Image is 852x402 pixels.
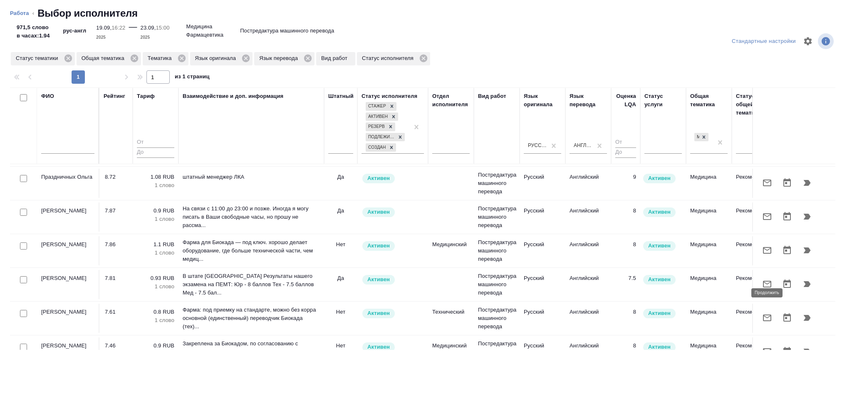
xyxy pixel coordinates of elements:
[686,236,732,265] td: Медицина
[156,25,169,31] p: 15:00
[797,308,817,328] button: Продолжить
[732,236,778,265] td: Рекомендован
[186,22,213,31] p: Медицина
[365,112,399,122] div: Стажер, Активен, Резерв, Подлежит внедрению, Создан
[528,142,547,149] div: Русский
[777,308,797,328] button: Открыть календарь загрузки
[478,171,515,196] p: Постредактура машинного перевода
[183,205,320,230] p: На связи с 11:00 до 23:00 и позже. Иногда я могу писать в Ваши свободные часы, но прошу не рассма...
[37,236,99,265] td: [PERSON_NAME]
[777,342,797,362] button: Открыть календарь загрузки
[367,309,390,317] p: Активен
[137,181,174,190] p: 1 слово
[324,337,357,367] td: Нет
[520,270,565,299] td: Русский
[183,272,320,297] p: В штате [GEOGRAPHIC_DATA] Результаты нашего экзамена на ПЕМТ: Юр - 8 баллов Тех - 7.5 баллов Мед ...
[366,143,387,152] div: Создан
[644,92,682,109] div: Статус услуги
[137,282,174,291] p: 1 слово
[732,202,778,232] td: Рекомендован
[137,240,174,249] p: 1.1 RUB
[686,337,732,367] td: Медицина
[183,238,320,263] p: Фарма для Биокада — под ключ. хорошо делает оборудование, где больше технической части, чем медиц...
[105,173,129,181] div: 8.72
[648,174,671,182] p: Активен
[736,92,773,117] div: Статус общей тематики
[137,308,174,316] p: 0.8 RUB
[615,137,636,148] input: От
[565,270,611,299] td: Английский
[432,92,470,109] div: Отдел исполнителя
[757,173,777,193] button: Отправить предложение о работе
[565,202,611,232] td: Английский
[137,207,174,215] p: 0.9 RUB
[362,92,417,100] div: Статус исполнителя
[105,342,129,350] div: 7.46
[324,236,357,265] td: Нет
[20,344,27,351] input: Выбери исполнителей, чтобы отправить приглашение на работу
[366,102,387,111] div: Стажер
[129,20,137,42] div: —
[328,92,354,100] div: Штатный
[77,52,141,65] div: Общая тематика
[183,173,320,181] p: штатный менеджер ЛКА
[365,122,396,132] div: Стажер, Активен, Резерв, Подлежит внедрению, Создан
[366,133,396,142] div: Подлежит внедрению
[797,207,817,227] button: Продолжить
[10,7,842,20] nav: breadcrumb
[362,207,424,218] div: Рядовой исполнитель: назначай с учетом рейтинга
[259,54,301,62] p: Язык перевода
[362,240,424,252] div: Рядовой исполнитель: назначай с учетом рейтинга
[20,310,27,317] input: Выбери исполнителей, чтобы отправить приглашение на работу
[137,249,174,257] p: 1 слово
[137,147,174,158] input: До
[732,337,778,367] td: Рекомендован
[520,337,565,367] td: Русский
[137,215,174,223] p: 1 слово
[686,169,732,198] td: Медицина
[105,308,129,316] div: 7.61
[367,174,390,182] p: Активен
[37,169,99,198] td: Праздничных Ольга
[137,173,174,181] p: 1.08 RUB
[11,52,75,65] div: Статус тематики
[574,142,593,149] div: Английский
[757,240,777,260] button: Отправить предложение о работе
[367,275,390,284] p: Активен
[648,309,671,317] p: Активен
[757,207,777,227] button: Отправить предложение о работе
[190,52,253,65] div: Язык оригинала
[757,274,777,294] button: Отправить предложение о работе
[183,306,320,331] p: Фарма: под приемку на стандарте, можно без корра основной (единственный) переводчик Биокада (тех)...
[41,92,54,100] div: ФИО
[324,304,357,333] td: Нет
[428,236,474,265] td: Медицинский
[141,25,156,31] p: 23.09,
[732,169,778,198] td: Рекомендован
[37,337,99,367] td: [PERSON_NAME]
[818,33,835,49] span: Посмотреть информацию
[732,270,778,299] td: Рекомендован
[732,304,778,333] td: Рекомендован
[757,342,777,362] button: Отправить предложение о работе
[615,147,636,158] input: До
[648,275,671,284] p: Активен
[137,137,174,148] input: От
[520,169,565,198] td: Русский
[20,175,27,182] input: Выбери исполнителей, чтобы отправить приглашение на работу
[365,132,406,142] div: Стажер, Активен, Резерв, Подлежит внедрению, Создан
[777,207,797,227] button: Открыть календарь загрузки
[648,208,671,216] p: Активен
[648,343,671,351] p: Активен
[611,169,640,198] td: 9
[37,304,99,333] td: [PERSON_NAME]
[777,274,797,294] button: Открыть календарь загрузки
[183,340,320,365] p: Закреплена за Биокадом, по согласованию с [PERSON_NAME] [PERSON_NAME]. Биокад рус-англ пер 8 Есть...
[686,304,732,333] td: Медицина
[611,202,640,232] td: 8
[565,169,611,198] td: Английский
[365,142,397,153] div: Стажер, Активен, Резерв, Подлежит внедрению, Создан
[362,54,416,62] p: Статус исполнителя
[686,270,732,299] td: Медицина
[362,342,424,353] div: Рядовой исполнитель: назначай с учетом рейтинга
